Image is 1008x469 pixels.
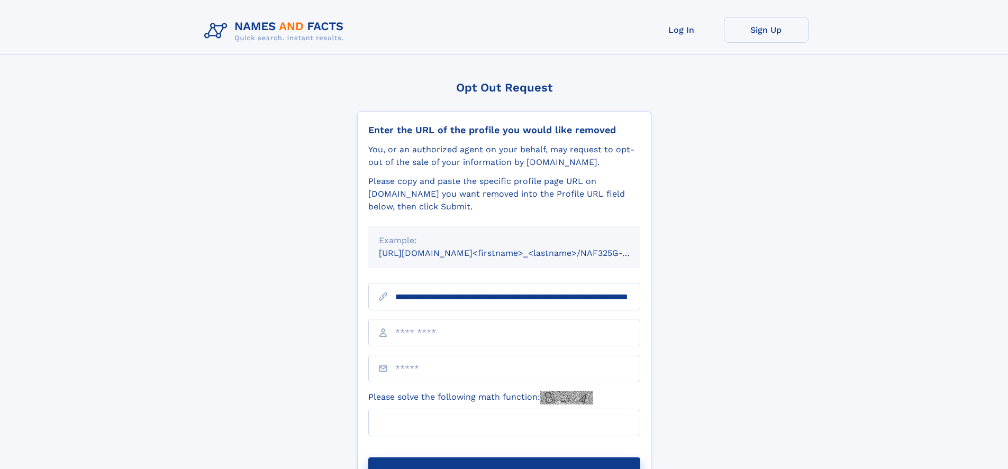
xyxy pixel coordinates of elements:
[368,175,640,213] div: Please copy and paste the specific profile page URL on [DOMAIN_NAME] you want removed into the Pr...
[379,248,660,258] small: [URL][DOMAIN_NAME]<firstname>_<lastname>/NAF325G-xxxxxxxx
[379,234,630,247] div: Example:
[639,17,724,43] a: Log In
[200,17,352,45] img: Logo Names and Facts
[357,81,651,94] div: Opt Out Request
[368,391,593,404] label: Please solve the following math function:
[368,143,640,169] div: You, or an authorized agent on your behalf, may request to opt-out of the sale of your informatio...
[368,124,640,136] div: Enter the URL of the profile you would like removed
[724,17,809,43] a: Sign Up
